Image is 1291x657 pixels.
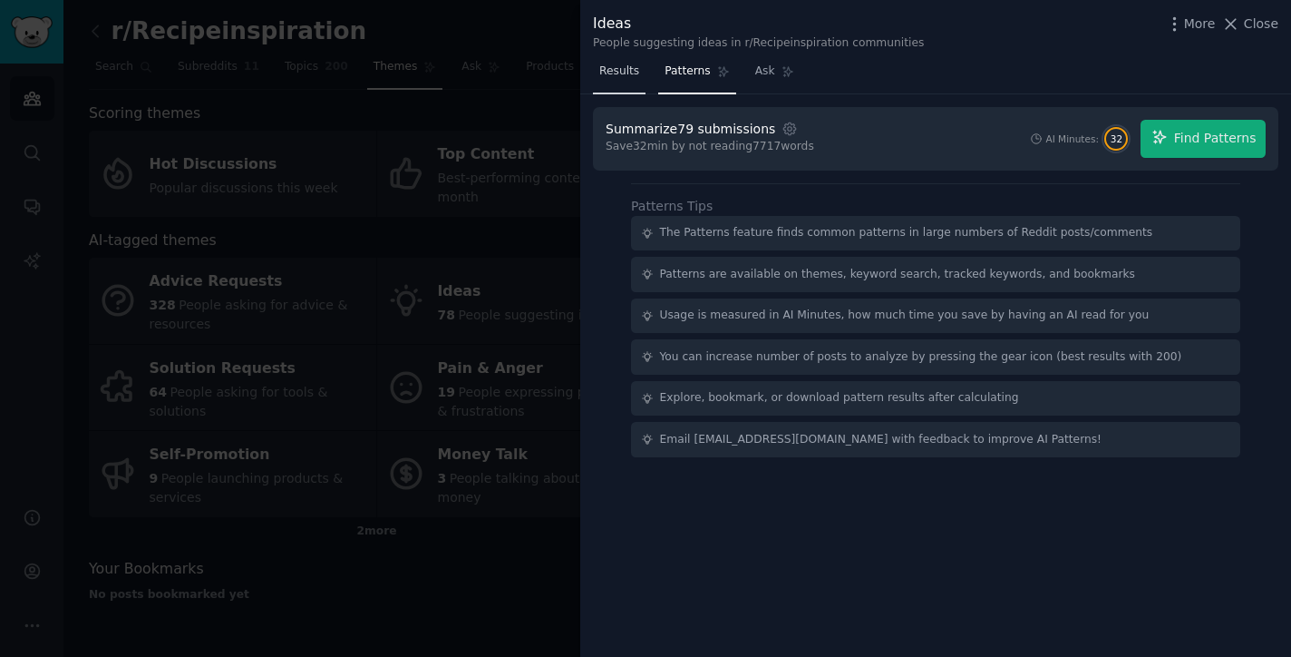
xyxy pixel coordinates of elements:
[1184,15,1216,34] span: More
[631,199,713,213] label: Patterns Tips
[660,432,1102,448] div: Email [EMAIL_ADDRESS][DOMAIN_NAME] with feedback to improve AI Patterns!
[1244,15,1278,34] span: Close
[660,390,1019,407] div: Explore, bookmark, or download pattern results after calculating
[1165,15,1216,34] button: More
[593,13,924,35] div: Ideas
[660,308,1150,324] div: Usage is measured in AI Minutes, how much time you save by having an AI read for you
[660,349,1182,366] div: You can increase number of posts to analyze by pressing the gear icon (best results with 200)
[1111,132,1122,145] span: 32
[606,120,775,139] div: Summarize 79 submissions
[749,57,801,94] a: Ask
[1221,15,1278,34] button: Close
[658,57,735,94] a: Patterns
[593,35,924,52] div: People suggesting ideas in r/Recipeinspiration communities
[1045,132,1099,145] div: AI Minutes:
[606,139,814,155] div: Save 32 min by not reading 7717 words
[755,64,775,80] span: Ask
[593,57,645,94] a: Results
[1174,129,1257,148] span: Find Patterns
[1141,120,1266,158] button: Find Patterns
[660,267,1135,283] div: Patterns are available on themes, keyword search, tracked keywords, and bookmarks
[599,64,639,80] span: Results
[660,225,1153,241] div: The Patterns feature finds common patterns in large numbers of Reddit posts/comments
[665,64,710,80] span: Patterns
